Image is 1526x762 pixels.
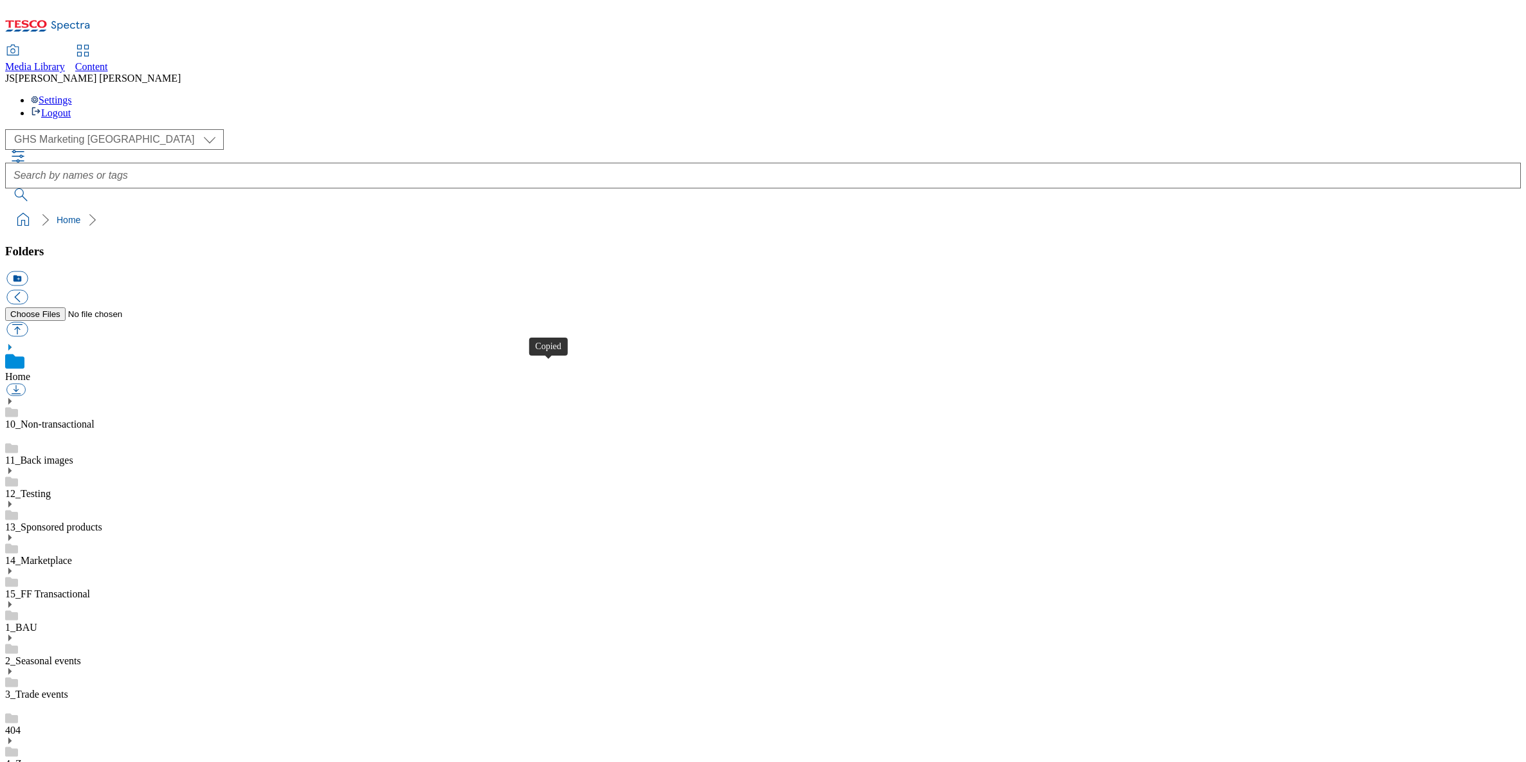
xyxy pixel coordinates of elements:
[5,622,37,633] a: 1_BAU
[5,588,90,599] a: 15_FF Transactional
[57,215,80,225] a: Home
[75,46,108,73] a: Content
[5,419,95,430] a: 10_Non-transactional
[5,555,72,566] a: 14_Marketplace
[15,73,181,84] span: [PERSON_NAME] [PERSON_NAME]
[13,210,33,230] a: home
[5,208,1521,232] nav: breadcrumb
[5,244,1521,259] h3: Folders
[5,655,81,666] a: 2_Seasonal events
[5,522,102,532] a: 13_Sponsored products
[5,689,68,700] a: 3_Trade events
[5,46,65,73] a: Media Library
[5,371,30,382] a: Home
[31,95,72,105] a: Settings
[5,725,21,736] a: 404
[31,107,71,118] a: Logout
[5,455,73,466] a: 11_Back images
[75,61,108,72] span: Content
[5,61,65,72] span: Media Library
[5,163,1521,188] input: Search by names or tags
[5,73,15,84] span: JS
[5,488,51,499] a: 12_Testing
